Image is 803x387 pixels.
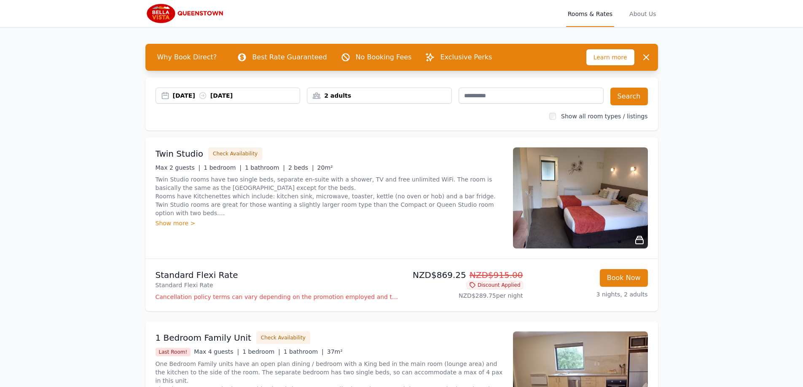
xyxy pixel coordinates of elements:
[405,269,523,281] p: NZD$869.25
[317,164,333,171] span: 20m²
[256,331,310,344] button: Check Availability
[467,281,523,289] span: Discount Applied
[288,164,314,171] span: 2 beds |
[307,91,451,100] div: 2 adults
[156,293,398,301] p: Cancellation policy terms can vary depending on the promotion employed and the time of stay of th...
[530,290,648,299] p: 3 nights, 2 adults
[156,348,191,356] span: Last Room!
[150,49,224,66] span: Why Book Direct?
[327,348,343,355] span: 37m²
[173,91,300,100] div: [DATE] [DATE]
[156,148,204,160] h3: Twin Studio
[156,281,398,289] p: Standard Flexi Rate
[242,348,280,355] span: 1 bedroom |
[156,175,503,217] p: Twin Studio rooms have two single beds, separate en-suite with a shower, TV and free unlimited Wi...
[252,52,327,62] p: Best Rate Guaranteed
[194,348,239,355] span: Max 4 guests |
[156,164,201,171] span: Max 2 guests |
[245,164,285,171] span: 1 bathroom |
[610,88,648,105] button: Search
[284,348,324,355] span: 1 bathroom |
[208,147,262,160] button: Check Availability
[561,113,647,120] label: Show all room types / listings
[440,52,492,62] p: Exclusive Perks
[470,270,523,280] span: NZD$915.00
[356,52,412,62] p: No Booking Fees
[586,49,634,65] span: Learn more
[204,164,242,171] span: 1 bedroom |
[156,332,251,344] h3: 1 Bedroom Family Unit
[145,3,226,24] img: Bella Vista Queenstown
[600,269,648,287] button: Book Now
[405,291,523,300] p: NZD$289.75 per night
[156,219,503,227] div: Show more >
[156,269,398,281] p: Standard Flexi Rate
